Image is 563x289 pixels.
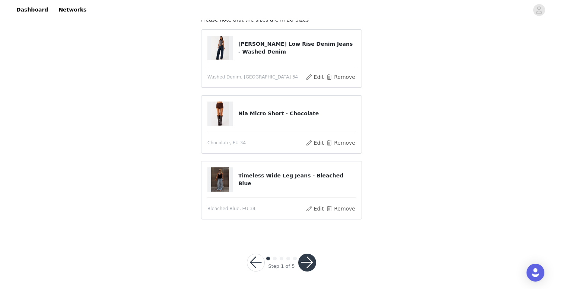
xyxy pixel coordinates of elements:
button: Remove [326,138,356,147]
div: Open Intercom Messenger [527,264,544,282]
span: Chocolate, EU 34 [207,139,246,146]
button: Remove [326,73,356,81]
h4: Timeless Wide Leg Jeans - Bleached Blue [238,172,356,187]
div: Step 1 of 5 [268,263,295,270]
div: avatar [535,4,543,16]
img: Nia Micro Short - Chocolate [211,102,229,126]
img: Timeless Wide Leg Jeans - Bleached Blue [211,167,229,192]
a: Dashboard [12,1,53,18]
button: Edit [305,204,324,213]
a: Networks [54,1,91,18]
img: Keanna Low Rise Denim Jeans - Washed Denim [211,36,229,60]
button: Edit [305,73,324,81]
h4: [PERSON_NAME] Low Rise Denim Jeans - Washed Denim [238,40,356,56]
button: Edit [305,138,324,147]
span: Washed Denim, [GEOGRAPHIC_DATA] 34 [207,74,298,80]
span: Bleached Blue, EU 34 [207,205,255,212]
h4: Nia Micro Short - Chocolate [238,110,356,118]
button: Remove [326,204,356,213]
